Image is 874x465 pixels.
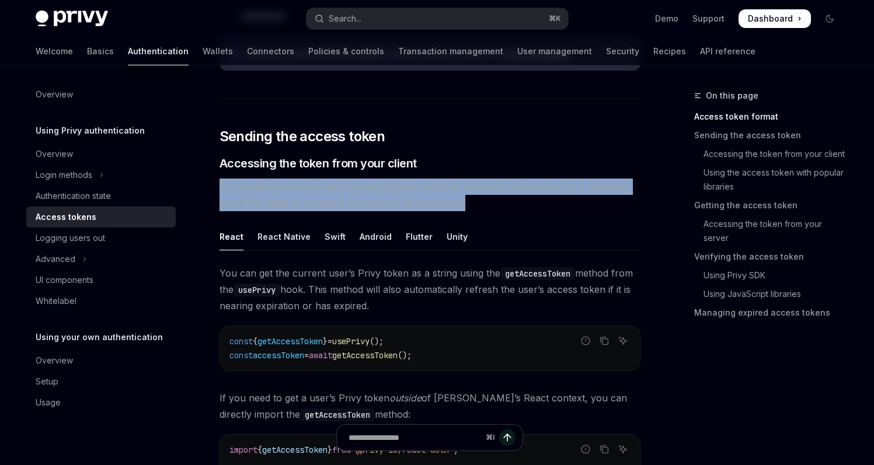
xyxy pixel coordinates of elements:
[360,223,392,250] div: Android
[220,223,243,250] div: React
[329,12,361,26] div: Search...
[36,88,73,102] div: Overview
[26,84,176,105] a: Overview
[332,350,398,361] span: getAccessToken
[694,285,848,303] a: Using JavaScript libraries
[220,265,640,314] span: You can get the current user’s Privy token as a string using the method from the hook. This metho...
[398,37,503,65] a: Transaction management
[308,37,384,65] a: Policies & controls
[309,350,332,361] span: await
[220,127,385,146] span: Sending the access token
[694,145,848,163] a: Accessing the token from your client
[694,126,848,145] a: Sending the access token
[694,163,848,196] a: Using the access token with popular libraries
[36,354,73,368] div: Overview
[447,223,468,250] div: Unity
[748,13,793,25] span: Dashboard
[694,196,848,215] a: Getting the access token
[304,350,309,361] span: =
[26,165,176,186] button: Toggle Login methods section
[36,189,111,203] div: Authentication state
[325,223,346,250] div: Swift
[26,207,176,228] a: Access tokens
[694,107,848,126] a: Access token format
[36,330,163,344] h5: Using your own authentication
[26,350,176,371] a: Overview
[36,294,76,308] div: Whitelabel
[653,37,686,65] a: Recipes
[257,223,311,250] div: React Native
[36,396,61,410] div: Usage
[36,252,75,266] div: Advanced
[606,37,639,65] a: Security
[36,11,108,27] img: dark logo
[220,179,640,211] span: To include the current user’s access token in requests from your frontend to your backend, you’ll...
[36,37,73,65] a: Welcome
[203,37,233,65] a: Wallets
[694,215,848,247] a: Accessing the token from your server
[36,124,145,138] h5: Using Privy authentication
[26,249,176,270] button: Toggle Advanced section
[36,231,105,245] div: Logging users out
[578,333,593,348] button: Report incorrect code
[323,336,328,347] span: }
[26,291,176,312] a: Whitelabel
[36,147,73,161] div: Overview
[26,228,176,249] a: Logging users out
[229,336,253,347] span: const
[328,336,332,347] span: =
[128,37,189,65] a: Authentication
[87,37,114,65] a: Basics
[36,273,93,287] div: UI components
[26,270,176,291] a: UI components
[220,155,417,172] span: Accessing the token from your client
[549,14,561,23] span: ⌘ K
[500,267,575,280] code: getAccessToken
[615,333,631,348] button: Ask AI
[229,350,253,361] span: const
[26,186,176,207] a: Authentication state
[332,336,370,347] span: usePrivy
[36,168,92,182] div: Login methods
[706,89,758,103] span: On this page
[694,266,848,285] a: Using Privy SDK
[307,8,568,29] button: Open search
[398,350,412,361] span: ();
[36,375,58,389] div: Setup
[655,13,678,25] a: Demo
[349,425,481,450] input: Ask a question...
[692,13,725,25] a: Support
[220,390,640,422] span: If you need to get a user’s Privy token of [PERSON_NAME]’s React context, you can directly import...
[253,336,257,347] span: {
[700,37,755,65] a: API reference
[694,303,848,322] a: Managing expired access tokens
[389,392,422,404] em: outside
[820,9,839,28] button: Toggle dark mode
[300,408,375,421] code: getAccessToken
[597,333,612,348] button: Copy the contents from the code block
[26,371,176,392] a: Setup
[253,350,304,361] span: accessToken
[26,144,176,165] a: Overview
[517,37,592,65] a: User management
[370,336,384,347] span: ();
[26,392,176,413] a: Usage
[257,336,323,347] span: getAccessToken
[694,247,848,266] a: Verifying the access token
[739,9,811,28] a: Dashboard
[36,210,96,224] div: Access tokens
[247,37,294,65] a: Connectors
[499,429,516,446] button: Send message
[406,223,433,250] div: Flutter
[234,284,280,296] code: usePrivy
